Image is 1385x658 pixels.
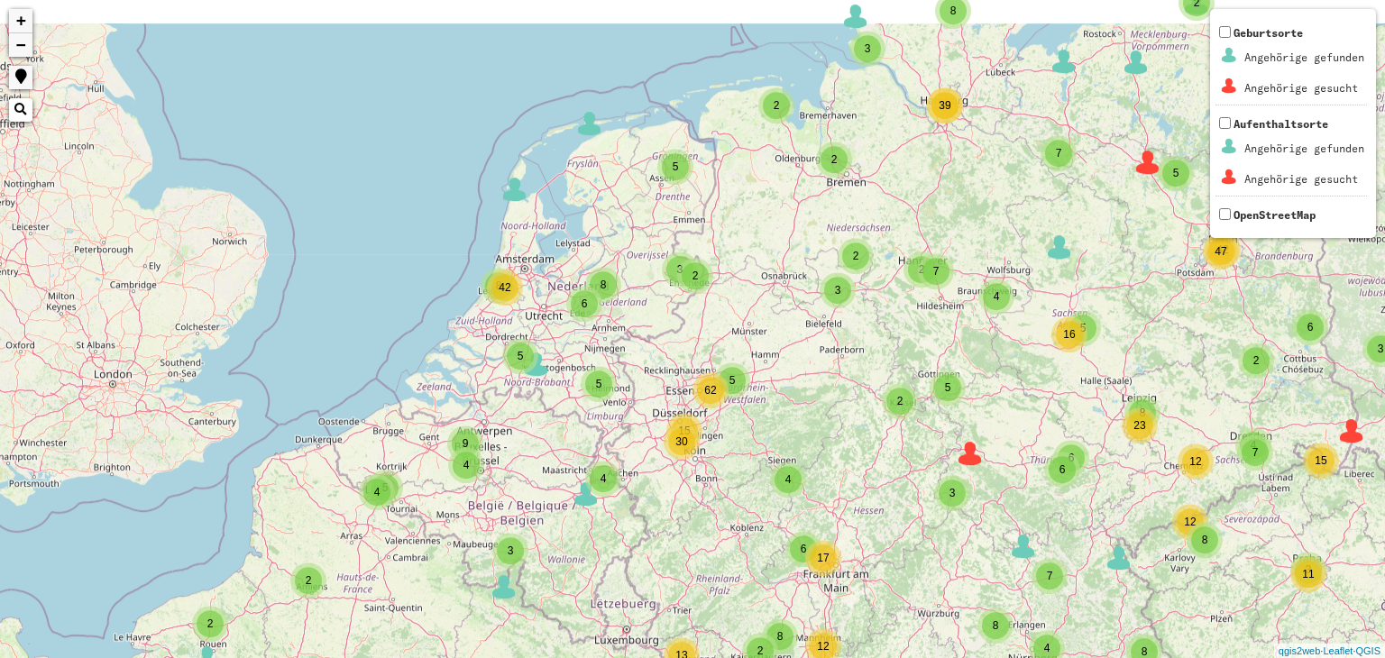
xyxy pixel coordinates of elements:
[1184,516,1196,528] span: 12
[1355,645,1380,656] a: QGIS
[9,9,32,33] a: Zoom in
[1218,44,1241,67] img: Geburtsorte_2_Angeh%C3%B6rigegefunden0.png
[1219,208,1231,220] input: OpenStreetMap
[1056,147,1062,160] span: 7
[1279,645,1320,656] a: qgis2web
[499,281,510,294] span: 42
[678,425,690,437] span: 15
[1302,568,1314,580] span: 11
[949,487,956,499] span: 3
[1215,117,1367,196] span: Aufenthaltsorte
[704,384,716,397] span: 62
[757,644,764,657] span: 2
[897,395,903,407] span: 2
[1219,26,1231,38] input: GeburtsorteAngehörige gefundenAngehörige gesucht
[919,263,925,276] span: 2
[1133,419,1145,432] span: 23
[1173,167,1179,179] span: 5
[582,297,588,310] span: 6
[774,99,780,112] span: 2
[1378,343,1384,355] span: 3
[950,5,957,17] span: 8
[518,350,524,362] span: 5
[601,279,607,291] span: 8
[1307,321,1314,334] span: 6
[1063,328,1075,341] span: 16
[1142,645,1148,658] span: 8
[9,33,32,57] a: Zoom out
[801,543,807,555] span: 6
[817,552,829,564] span: 17
[853,250,859,262] span: 2
[939,99,950,112] span: 39
[9,66,32,89] a: Show me where I am
[1059,463,1066,476] span: 6
[1234,208,1316,222] span: OpenStreetMap
[1253,354,1260,367] span: 2
[374,486,381,498] span: 4
[1252,446,1259,459] span: 7
[463,459,470,471] span: 4
[1215,245,1226,258] span: 47
[463,437,469,450] span: 9
[1069,452,1075,464] span: 6
[993,619,999,632] span: 8
[673,160,679,173] span: 5
[933,265,940,278] span: 7
[1315,454,1326,467] span: 15
[1047,570,1053,582] span: 7
[1243,74,1365,103] td: Angehörige gesucht
[785,473,792,486] span: 4
[1243,165,1365,194] td: Angehörige gesucht
[1218,135,1241,158] img: Aufenthaltsorte_1_Angeh%C3%B6rigegefunden0.png
[692,270,699,282] span: 2
[306,574,312,587] span: 2
[777,630,784,643] span: 8
[945,381,951,394] span: 5
[1243,43,1365,72] td: Angehörige gefunden
[994,290,1000,303] span: 4
[601,472,607,485] span: 4
[508,544,514,557] span: 3
[677,263,683,276] span: 3
[1323,645,1353,656] a: Leaflet
[1215,26,1367,105] span: Geburtsorte
[1243,134,1365,163] td: Angehörige gefunden
[1044,642,1050,654] span: 4
[675,435,687,448] span: 30
[817,640,829,653] span: 12
[1140,407,1146,419] span: 8
[835,284,841,297] span: 3
[1202,534,1208,546] span: 8
[831,153,838,166] span: 2
[1189,455,1201,468] span: 12
[1218,75,1241,97] img: Geburtsorte_2_Angeh%C3%B6rigegesucht1.png
[865,42,871,55] span: 3
[1218,166,1241,188] img: Aufenthaltsorte_1_Angeh%C3%B6rigegesucht1.png
[1219,117,1231,129] input: AufenthaltsorteAngehörige gefundenAngehörige gesucht
[207,617,214,630] span: 2
[596,378,602,390] span: 5
[729,374,736,387] span: 5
